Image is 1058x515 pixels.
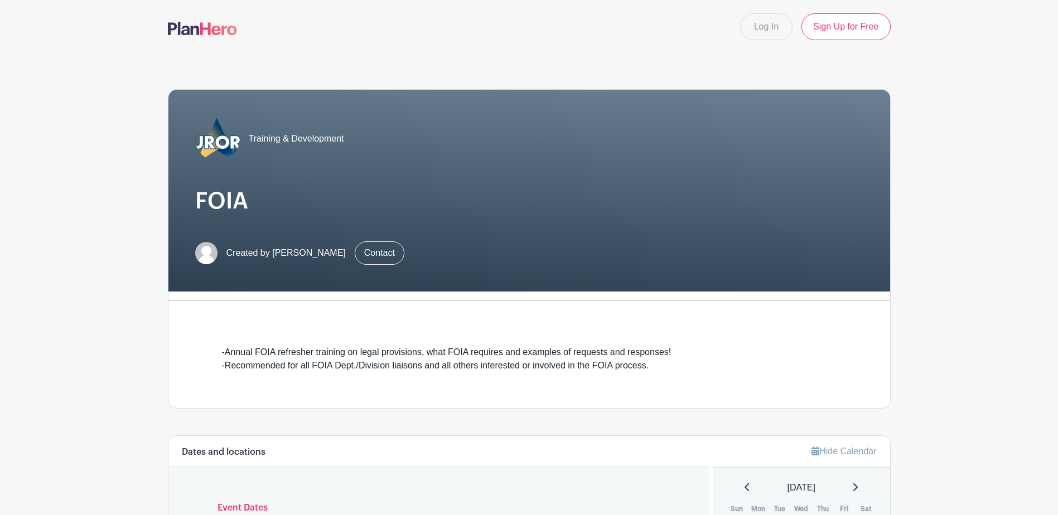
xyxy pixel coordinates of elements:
a: Hide Calendar [811,446,876,456]
th: Fri [834,503,856,514]
a: Contact [355,241,404,265]
img: default-ce2991bfa6775e67f084385cd625a349d9dcbb7a52a09fb2fda1e96e2d18dcdb.png [195,242,218,264]
th: Sun [726,503,748,514]
th: Sat [855,503,877,514]
h6: Event Dates [209,503,670,513]
img: logo-507f7623f17ff9eddc593b1ce0a138ce2505c220e1c5a4e2b4648c50719b7d32.svg [168,22,237,35]
a: Log In [740,13,793,40]
h1: FOIA [195,188,863,215]
a: Sign Up for Free [801,13,890,40]
span: Created by [PERSON_NAME] [226,246,346,260]
th: Mon [748,503,770,514]
th: Wed [791,503,813,514]
img: 2023_COA_Horiz_Logo_PMS_BlueStroke%204.png [195,116,240,161]
div: -Annual FOIA refresher training on legal provisions, what FOIA requires and examples of requests ... [222,346,837,372]
span: [DATE] [788,481,815,494]
th: Thu [812,503,834,514]
h6: Dates and locations [182,447,265,458]
span: Training & Development [249,132,344,145]
th: Tue [769,503,791,514]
